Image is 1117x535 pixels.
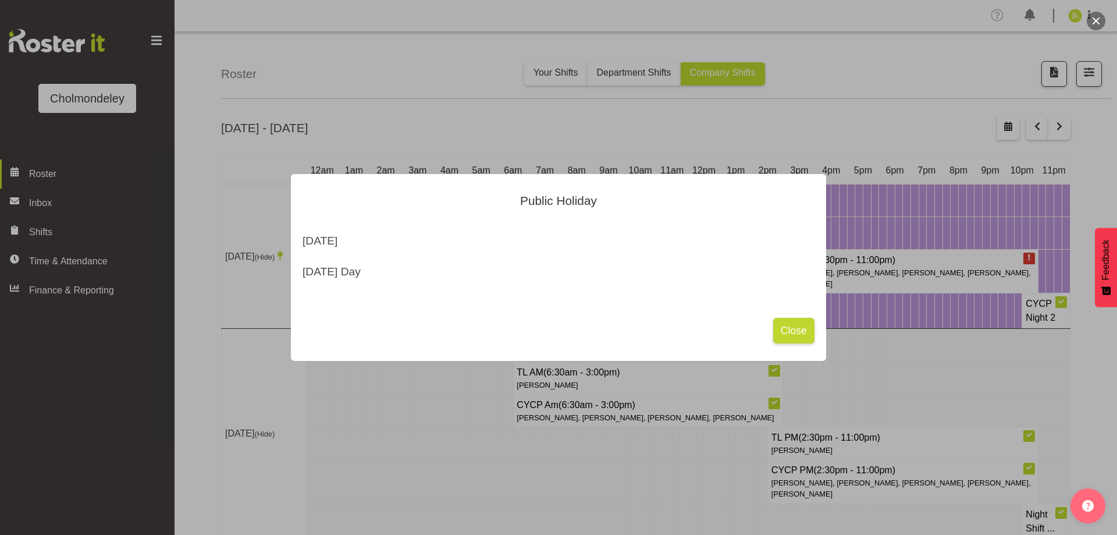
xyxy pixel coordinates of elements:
[1082,500,1094,512] img: help-xxl-2.png
[303,264,814,281] h4: [DATE] Day
[1099,239,1113,280] span: Feedback
[773,318,814,343] button: Close
[781,323,807,338] span: Close
[303,233,814,250] h4: [DATE]
[303,192,814,210] p: Public Holiday
[1095,228,1117,307] button: Feedback - Show survey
